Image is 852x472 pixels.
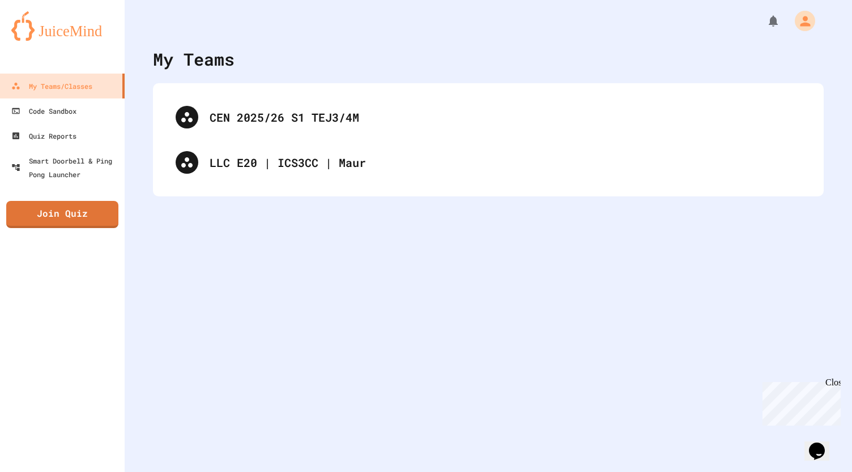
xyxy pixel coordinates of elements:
img: logo-orange.svg [11,11,113,41]
div: Smart Doorbell & Ping Pong Launcher [11,154,120,181]
div: My Teams/Classes [11,79,92,93]
div: CEN 2025/26 S1 TEJ3/4M [164,95,812,140]
div: Quiz Reports [11,129,76,143]
div: Chat with us now!Close [5,5,78,72]
div: CEN 2025/26 S1 TEJ3/4M [210,109,801,126]
div: My Account [783,8,818,34]
a: Join Quiz [6,201,118,228]
iframe: chat widget [804,427,841,461]
div: My Notifications [746,11,783,31]
div: LLC E20 | ICS3CC | Maur [210,154,801,171]
div: LLC E20 | ICS3CC | Maur [164,140,812,185]
div: My Teams [153,46,235,72]
iframe: chat widget [758,377,841,426]
div: Code Sandbox [11,104,76,118]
